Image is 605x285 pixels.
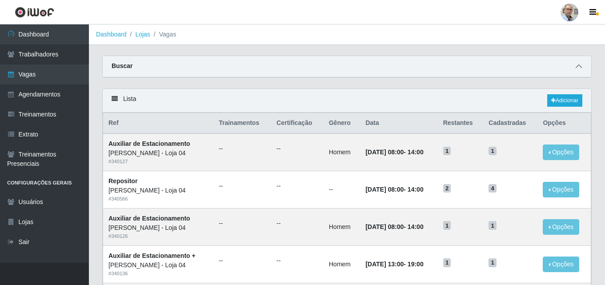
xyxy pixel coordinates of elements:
[213,113,271,134] th: Trainamentos
[324,113,360,134] th: Gênero
[365,149,404,156] time: [DATE] 08:00
[365,186,404,193] time: [DATE] 08:00
[108,233,208,240] div: # 340126
[276,181,318,191] ul: --
[276,144,318,153] ul: --
[219,144,266,153] ul: --
[108,223,208,233] div: [PERSON_NAME] - Loja 04
[365,186,423,193] strong: -
[271,113,324,134] th: Certificação
[543,219,579,235] button: Opções
[103,89,591,112] div: Lista
[219,256,266,265] ul: --
[408,149,424,156] time: 14:00
[543,145,579,160] button: Opções
[324,133,360,171] td: Homem
[108,186,208,195] div: [PERSON_NAME] - Loja 04
[219,219,266,228] ul: --
[443,147,451,156] span: 1
[276,256,318,265] ul: --
[408,223,424,230] time: 14:00
[112,62,132,69] strong: Buscar
[219,181,266,191] ul: --
[443,258,451,267] span: 1
[108,149,208,158] div: [PERSON_NAME] - Loja 04
[408,186,424,193] time: 14:00
[108,140,190,147] strong: Auxiliar de Estacionamento
[483,113,537,134] th: Cadastradas
[537,113,591,134] th: Opções
[360,113,437,134] th: Data
[365,149,423,156] strong: -
[443,184,451,193] span: 2
[96,31,127,38] a: Dashboard
[324,171,360,209] td: --
[324,208,360,245] td: Homem
[543,182,579,197] button: Opções
[108,270,208,277] div: # 340136
[150,30,176,39] li: Vagas
[276,219,318,228] ul: --
[547,94,582,107] a: Adicionar
[135,31,150,38] a: Lojas
[108,177,137,185] strong: Repositor
[108,261,208,270] div: [PERSON_NAME] - Loja 04
[365,223,423,230] strong: -
[443,221,451,230] span: 1
[365,261,423,268] strong: -
[365,223,404,230] time: [DATE] 08:00
[108,195,208,203] div: # 340566
[365,261,404,268] time: [DATE] 13:00
[408,261,424,268] time: 19:00
[15,7,54,18] img: CoreUI Logo
[108,158,208,165] div: # 340127
[489,184,497,193] span: 4
[489,258,497,267] span: 1
[108,252,196,259] strong: Auxiliar de Estacionamento +
[103,113,214,134] th: Ref
[89,24,605,45] nav: breadcrumb
[489,147,497,156] span: 1
[543,257,579,272] button: Opções
[108,215,190,222] strong: Auxiliar de Estacionamento
[489,221,497,230] span: 1
[324,245,360,283] td: Homem
[438,113,484,134] th: Restantes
